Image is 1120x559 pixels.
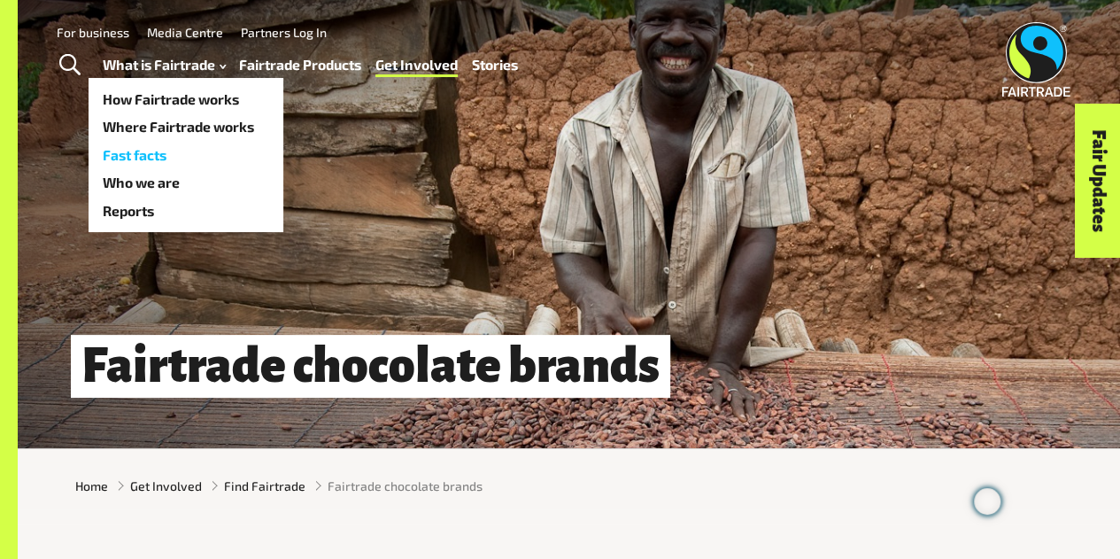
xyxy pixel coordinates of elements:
[328,477,483,495] span: Fairtrade chocolate brands
[241,25,327,40] a: Partners Log In
[239,52,361,77] a: Fairtrade Products
[48,43,91,88] a: Toggle Search
[472,52,518,77] a: Stories
[224,477,305,495] a: Find Fairtrade
[147,25,223,40] a: Media Centre
[89,85,283,113] a: How Fairtrade works
[71,335,670,398] h1: Fairtrade chocolate brands
[89,169,283,198] a: Who we are
[89,113,283,141] a: Where Fairtrade works
[89,197,283,225] a: Reports
[1002,22,1070,97] img: Fairtrade Australia New Zealand logo
[375,52,458,77] a: Get Involved
[89,141,283,169] a: Fast facts
[75,477,108,495] a: Home
[130,477,202,495] a: Get Involved
[103,52,226,77] a: What is Fairtrade
[57,25,129,40] a: For business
